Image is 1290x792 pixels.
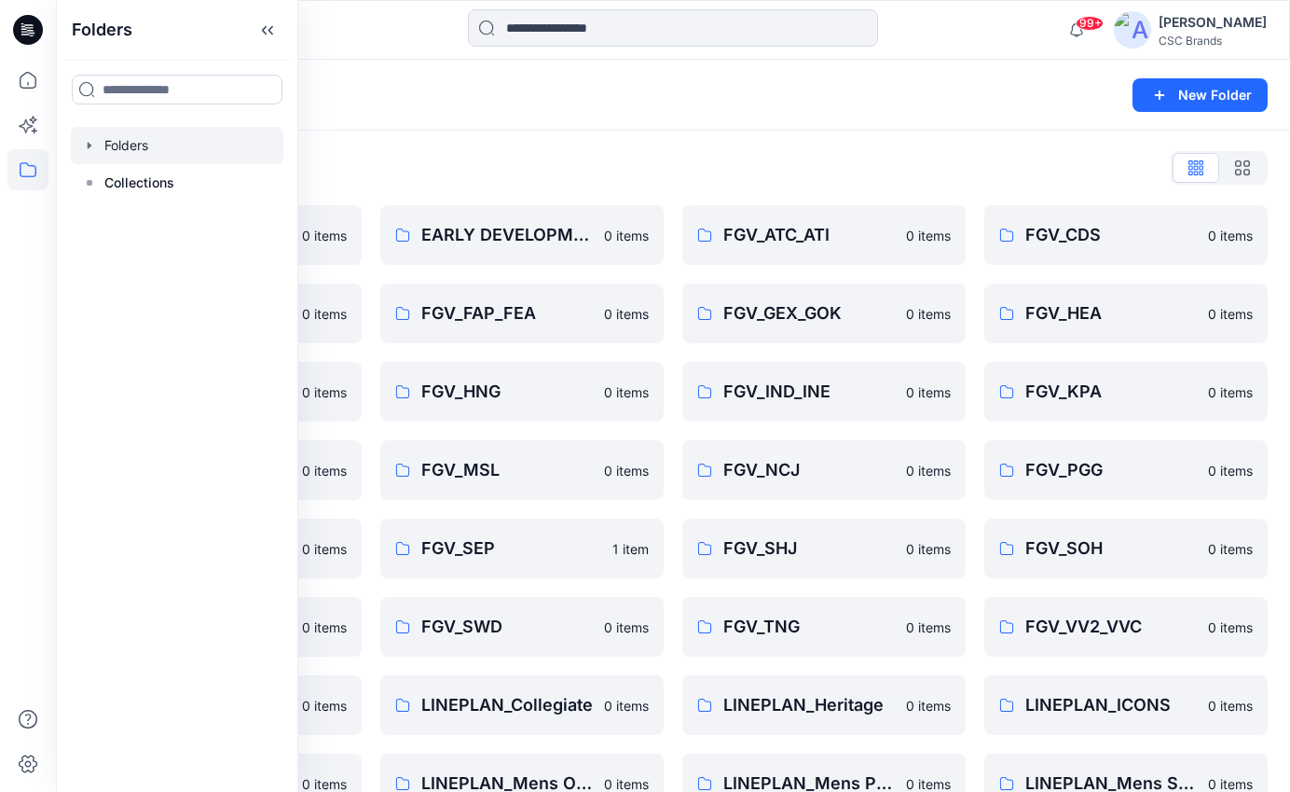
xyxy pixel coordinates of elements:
[682,519,966,578] a: FGV_SHJ0 items
[1208,618,1253,637] p: 0 items
[604,461,649,480] p: 0 items
[104,172,174,194] p: Collections
[302,539,347,559] p: 0 items
[906,382,951,402] p: 0 items
[421,300,593,327] p: FGV_FAP_FEA
[1208,696,1253,716] p: 0 items
[421,692,593,718] p: LINEPLAN_Collegiate
[421,222,593,248] p: EARLY DEVELOPMENT
[984,205,1268,265] a: FGV_CDS0 items
[682,362,966,422] a: FGV_IND_INE0 items
[984,675,1268,735] a: LINEPLAN_ICONS0 items
[421,379,593,405] p: FGV_HNG
[380,597,664,657] a: FGV_SWD0 items
[302,382,347,402] p: 0 items
[1208,304,1253,324] p: 0 items
[1208,382,1253,402] p: 0 items
[604,226,649,245] p: 0 items
[984,440,1268,500] a: FGV_PGG0 items
[380,205,664,265] a: EARLY DEVELOPMENT0 items
[723,300,895,327] p: FGV_GEX_GOK
[1159,11,1267,34] div: [PERSON_NAME]
[1025,614,1197,640] p: FGV_VV2_VVC
[421,457,593,483] p: FGV_MSL
[682,440,966,500] a: FGV_NCJ0 items
[1132,78,1268,112] button: New Folder
[421,535,601,562] p: FGV_SEP
[1025,222,1197,248] p: FGV_CDS
[682,675,966,735] a: LINEPLAN_Heritage0 items
[604,618,649,637] p: 0 items
[984,597,1268,657] a: FGV_VV2_VVC0 items
[984,284,1268,343] a: FGV_HEA0 items
[380,362,664,422] a: FGV_HNG0 items
[302,696,347,716] p: 0 items
[906,461,951,480] p: 0 items
[1025,300,1197,327] p: FGV_HEA
[723,457,895,483] p: FGV_NCJ
[604,696,649,716] p: 0 items
[1159,34,1267,48] div: CSC Brands
[984,519,1268,578] a: FGV_SOH0 items
[380,440,664,500] a: FGV_MSL0 items
[1208,226,1253,245] p: 0 items
[302,618,347,637] p: 0 items
[682,597,966,657] a: FGV_TNG0 items
[1076,16,1104,31] span: 99+
[421,614,593,640] p: FGV_SWD
[906,618,951,637] p: 0 items
[906,304,951,324] p: 0 items
[302,304,347,324] p: 0 items
[1025,692,1197,718] p: LINEPLAN_ICONS
[1025,457,1197,483] p: FGV_PGG
[682,284,966,343] a: FGV_GEX_GOK0 items
[906,226,951,245] p: 0 items
[906,539,951,559] p: 0 items
[723,614,895,640] p: FGV_TNG
[723,535,895,562] p: FGV_SHJ
[1208,461,1253,480] p: 0 items
[723,692,895,718] p: LINEPLAN_Heritage
[380,284,664,343] a: FGV_FAP_FEA0 items
[984,362,1268,422] a: FGV_KPA0 items
[302,461,347,480] p: 0 items
[380,675,664,735] a: LINEPLAN_Collegiate0 items
[682,205,966,265] a: FGV_ATC_ATI0 items
[604,382,649,402] p: 0 items
[604,304,649,324] p: 0 items
[723,222,895,248] p: FGV_ATC_ATI
[906,696,951,716] p: 0 items
[1025,535,1197,562] p: FGV_SOH
[612,539,649,559] p: 1 item
[1208,539,1253,559] p: 0 items
[380,519,664,578] a: FGV_SEP1 item
[1025,379,1197,405] p: FGV_KPA
[302,226,347,245] p: 0 items
[1114,11,1151,49] img: avatar
[723,379,895,405] p: FGV_IND_INE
